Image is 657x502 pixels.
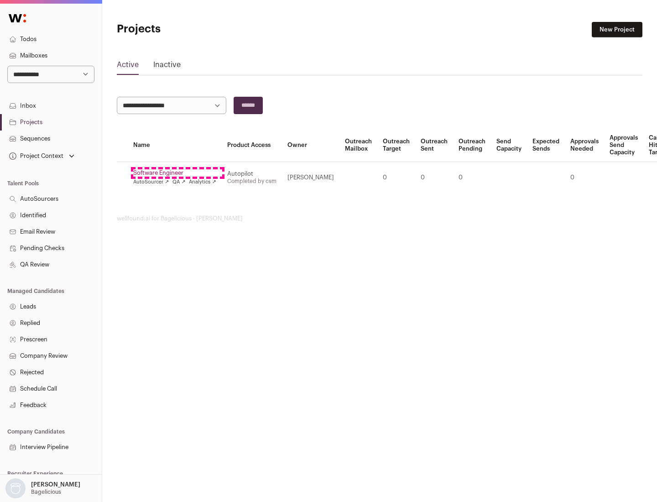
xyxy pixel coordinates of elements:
[377,162,415,193] td: 0
[453,129,491,162] th: Outreach Pending
[133,169,216,177] a: Software Engineer
[133,178,169,186] a: AutoSourcer ↗
[117,59,139,74] a: Active
[604,129,643,162] th: Approvals Send Capacity
[117,215,642,222] footer: wellfound:ai for Bagelicious - [PERSON_NAME]
[592,22,642,37] a: New Project
[227,170,276,178] div: Autopilot
[377,129,415,162] th: Outreach Target
[189,178,216,186] a: Analytics ↗
[415,129,453,162] th: Outreach Sent
[527,129,565,162] th: Expected Sends
[453,162,491,193] td: 0
[222,129,282,162] th: Product Access
[153,59,181,74] a: Inactive
[128,129,222,162] th: Name
[491,129,527,162] th: Send Capacity
[339,129,377,162] th: Outreach Mailbox
[31,488,61,496] p: Bagelicious
[282,129,339,162] th: Owner
[4,478,82,498] button: Open dropdown
[565,129,604,162] th: Approvals Needed
[415,162,453,193] td: 0
[565,162,604,193] td: 0
[282,162,339,193] td: [PERSON_NAME]
[7,152,63,160] div: Project Context
[117,22,292,37] h1: Projects
[227,178,276,184] a: Completed by csm
[5,478,26,498] img: nopic.png
[31,481,80,488] p: [PERSON_NAME]
[172,178,185,186] a: QA ↗
[7,150,76,162] button: Open dropdown
[4,9,31,27] img: Wellfound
